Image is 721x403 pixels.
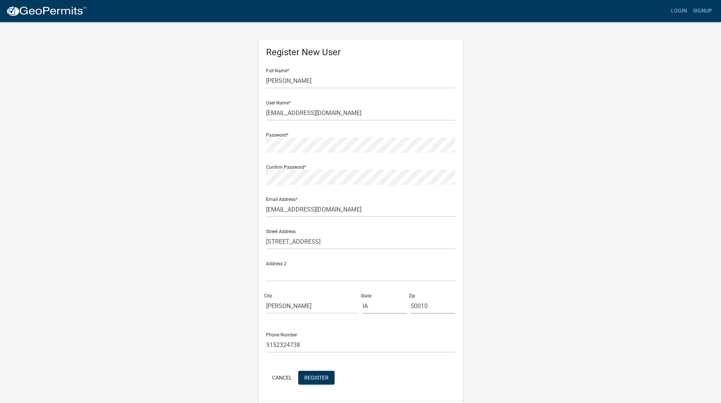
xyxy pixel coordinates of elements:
a: Signup [690,4,715,18]
span: Register [304,374,329,380]
button: Cancel [266,371,298,384]
a: Login [668,4,690,18]
h5: Register New User [266,47,455,58]
button: Register [298,371,335,384]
